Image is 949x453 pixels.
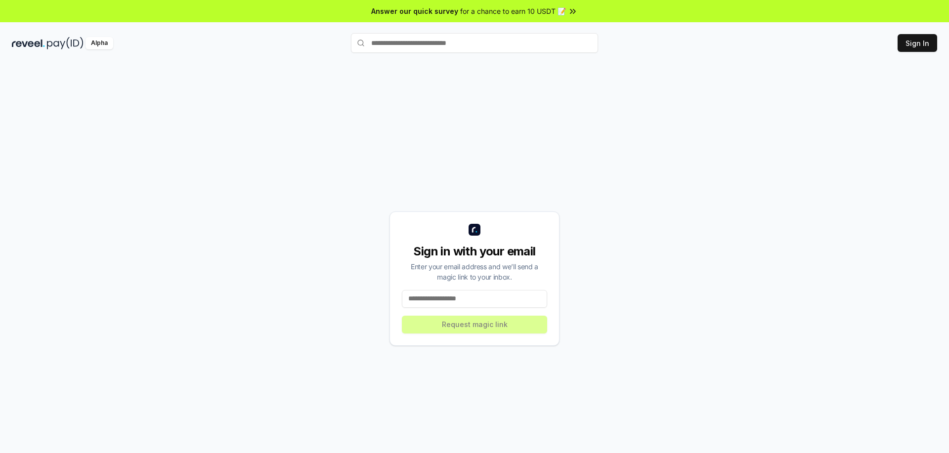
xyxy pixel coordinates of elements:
img: logo_small [469,224,480,236]
img: reveel_dark [12,37,45,49]
span: for a chance to earn 10 USDT 📝 [460,6,566,16]
span: Answer our quick survey [371,6,458,16]
img: pay_id [47,37,84,49]
button: Sign In [898,34,937,52]
div: Enter your email address and we’ll send a magic link to your inbox. [402,261,547,282]
div: Alpha [86,37,113,49]
div: Sign in with your email [402,244,547,259]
